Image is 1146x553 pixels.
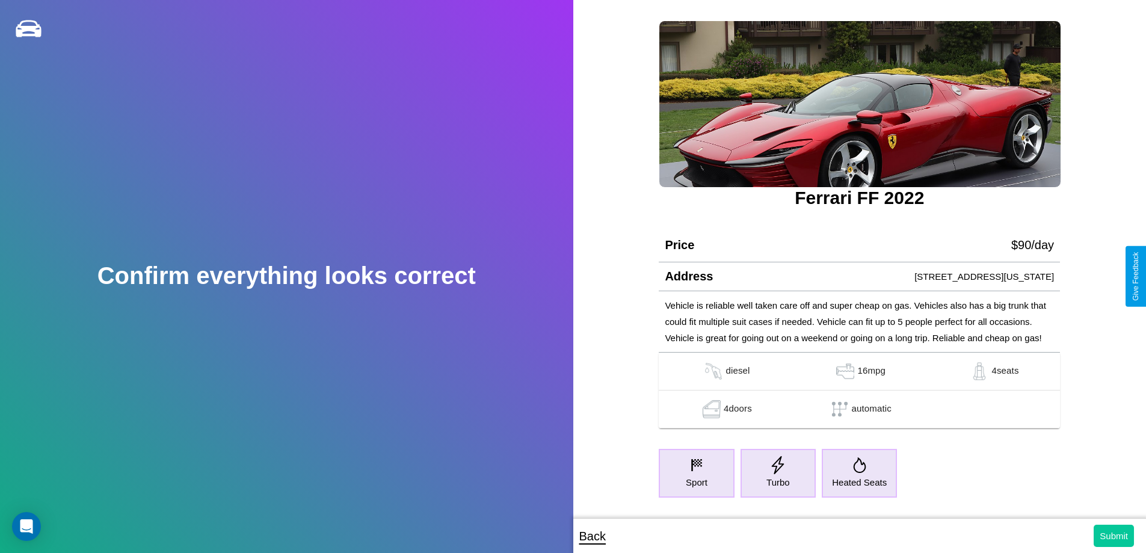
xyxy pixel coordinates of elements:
[833,362,857,380] img: gas
[1011,234,1054,256] p: $ 90 /day
[665,270,713,283] h4: Address
[967,362,991,380] img: gas
[579,525,606,547] p: Back
[1132,252,1140,301] div: Give Feedback
[991,362,1018,380] p: 4 seats
[857,362,886,380] p: 16 mpg
[686,474,707,490] p: Sport
[700,400,724,418] img: gas
[97,262,476,289] h2: Confirm everything looks correct
[12,512,41,541] div: Open Intercom Messenger
[725,362,750,380] p: diesel
[852,400,892,418] p: automatic
[766,474,790,490] p: Turbo
[701,362,725,380] img: gas
[659,188,1060,208] h3: Ferrari FF 2022
[1094,525,1134,547] button: Submit
[832,474,887,490] p: Heated Seats
[659,353,1060,428] table: simple table
[665,238,694,252] h4: Price
[914,268,1054,285] p: [STREET_ADDRESS][US_STATE]
[724,400,752,418] p: 4 doors
[665,297,1054,346] p: Vehicle is reliable well taken care off and super cheap on gas. Vehicles also has a big trunk tha...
